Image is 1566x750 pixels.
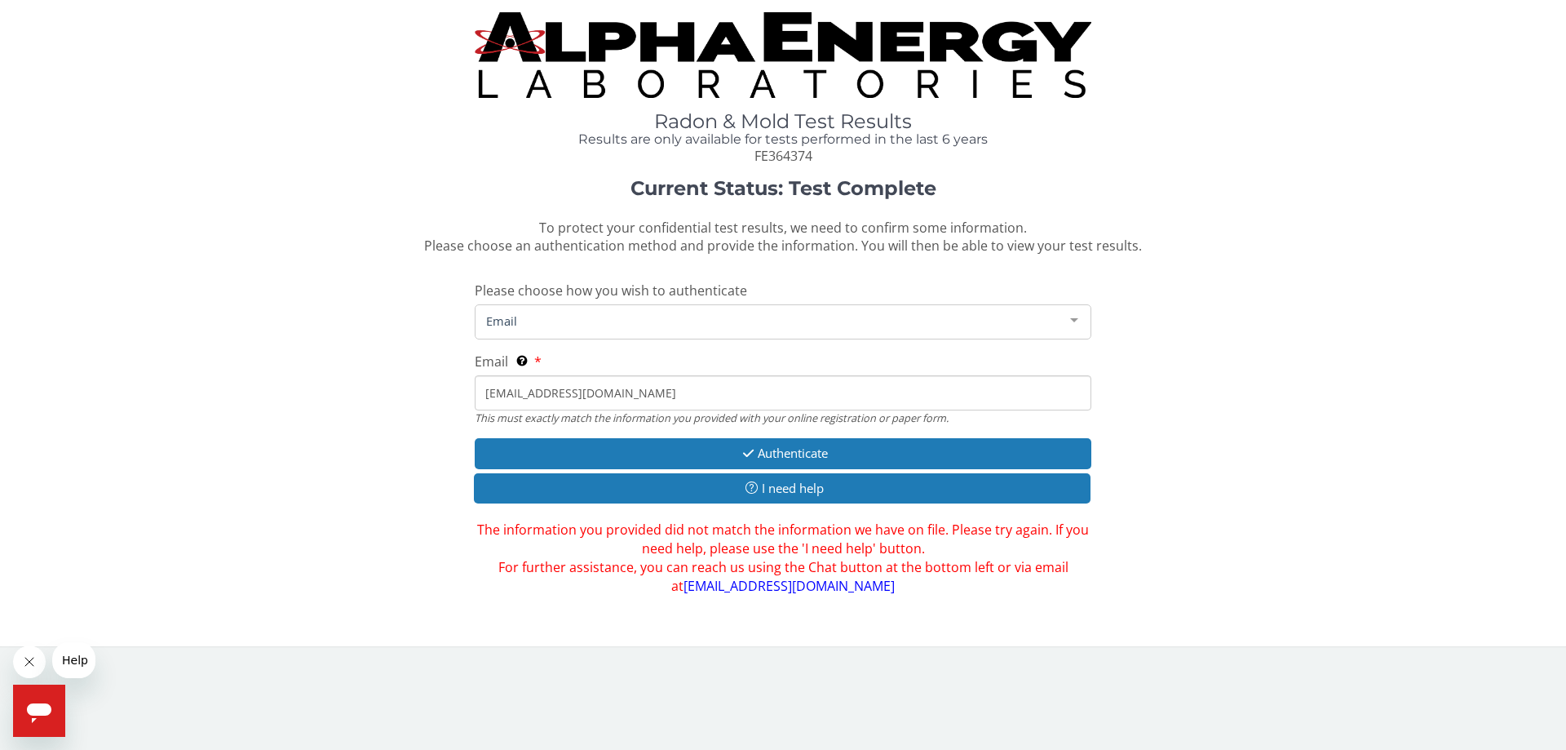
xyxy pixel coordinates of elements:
[475,353,508,371] span: Email
[424,219,1142,255] span: To protect your confidential test results, we need to confirm some information. Please choose an ...
[683,577,895,595] a: [EMAIL_ADDRESS][DOMAIN_NAME]
[754,147,812,165] span: FE364374
[475,12,1091,98] img: TightCrop.jpg
[475,438,1091,468] button: Authenticate
[52,642,95,678] iframe: Message from company
[630,176,936,200] strong: Current Status: Test Complete
[13,646,46,678] iframe: Close message
[475,132,1091,147] h4: Results are only available for tests performed in the last 6 years
[13,685,65,737] iframe: Button to launch messaging window
[475,282,747,300] span: Please choose how you wish to authenticate
[474,473,1090,504] button: I need help
[475,411,1091,425] div: This must exactly match the information you provided with your online registration or paper form.
[475,111,1091,132] h1: Radon & Mold Test Results
[475,521,1091,595] span: The information you provided did not match the information we have on file. Please try again. If ...
[482,312,1058,330] span: Email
